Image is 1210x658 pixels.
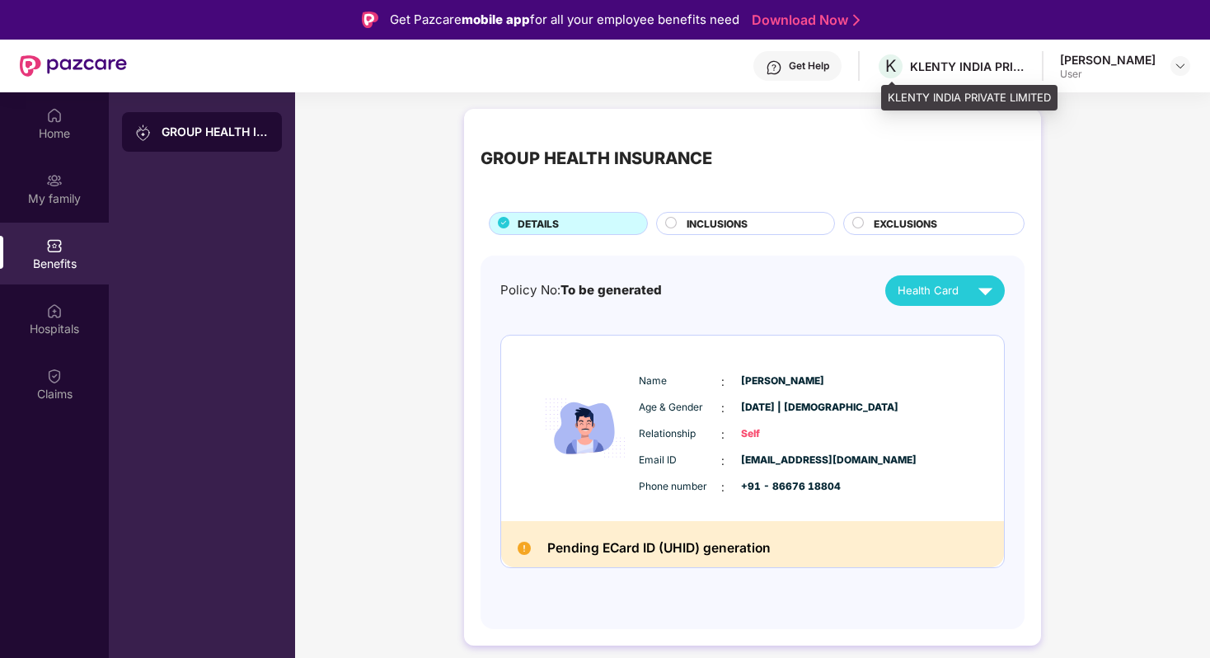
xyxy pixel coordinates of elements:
img: Stroke [853,12,860,29]
span: DETAILS [518,216,559,232]
div: Get Pazcare for all your employee benefits need [390,10,739,30]
span: EXCLUSIONS [874,216,937,232]
span: [PERSON_NAME] [741,374,823,389]
img: svg+xml;base64,PHN2ZyBpZD0iSG9tZSIgeG1sbnM9Imh0dHA6Ly93d3cudzMub3JnLzIwMDAvc3ZnIiB3aWR0aD0iMjAiIG... [46,107,63,124]
div: Policy No: [500,280,662,300]
span: Email ID [639,453,721,468]
div: KLENTY INDIA PRIVATE LIMITED [881,85,1058,111]
a: Download Now [752,12,855,29]
span: : [721,373,725,391]
span: : [721,399,725,417]
span: +91 - 86676 18804 [741,479,823,495]
div: Get Help [789,59,829,73]
img: Logo [362,12,378,28]
div: User [1060,68,1156,81]
img: svg+xml;base64,PHN2ZyB3aWR0aD0iMjAiIGhlaWdodD0iMjAiIHZpZXdCb3g9IjAgMCAyMCAyMCIgZmlsbD0ibm9uZSIgeG... [46,172,63,189]
span: : [721,478,725,496]
span: To be generated [560,282,662,298]
img: svg+xml;base64,PHN2ZyBpZD0iQ2xhaW0iIHhtbG5zPSJodHRwOi8vd3d3LnczLm9yZy8yMDAwL3N2ZyIgd2lkdGg9IjIwIi... [46,368,63,384]
span: Self [741,426,823,442]
span: Name [639,374,721,389]
span: : [721,425,725,444]
strong: mobile app [462,12,530,27]
h2: Pending ECard ID (UHID) generation [547,538,771,560]
img: icon [536,356,635,500]
img: Pending [518,542,531,555]
img: svg+xml;base64,PHN2ZyB3aWR0aD0iMjAiIGhlaWdodD0iMjAiIHZpZXdCb3g9IjAgMCAyMCAyMCIgZmlsbD0ibm9uZSIgeG... [135,125,152,141]
span: Phone number [639,479,721,495]
img: svg+xml;base64,PHN2ZyBpZD0iQmVuZWZpdHMiIHhtbG5zPSJodHRwOi8vd3d3LnczLm9yZy8yMDAwL3N2ZyIgd2lkdGg9Ij... [46,237,63,254]
span: INCLUSIONS [687,216,748,232]
span: Age & Gender [639,400,721,416]
span: K [885,56,896,76]
img: svg+xml;base64,PHN2ZyBpZD0iSG9zcGl0YWxzIiB4bWxucz0iaHR0cDovL3d3dy53My5vcmcvMjAwMC9zdmciIHdpZHRoPS... [46,303,63,319]
div: KLENTY INDIA PRIVATE LIMITED [910,59,1025,74]
span: [EMAIL_ADDRESS][DOMAIN_NAME] [741,453,823,468]
span: Health Card [898,282,959,299]
span: Relationship [639,426,721,442]
img: svg+xml;base64,PHN2ZyBpZD0iRHJvcGRvd24tMzJ4MzIiIHhtbG5zPSJodHRwOi8vd3d3LnczLm9yZy8yMDAwL3N2ZyIgd2... [1174,59,1187,73]
button: Health Card [885,275,1005,306]
img: svg+xml;base64,PHN2ZyBpZD0iSGVscC0zMngzMiIgeG1sbnM9Imh0dHA6Ly93d3cudzMub3JnLzIwMDAvc3ZnIiB3aWR0aD... [766,59,782,76]
div: GROUP HEALTH INSURANCE [481,145,712,172]
div: [PERSON_NAME] [1060,52,1156,68]
img: svg+xml;base64,PHN2ZyB4bWxucz0iaHR0cDovL3d3dy53My5vcmcvMjAwMC9zdmciIHZpZXdCb3g9IjAgMCAyNCAyNCIgd2... [971,276,1000,305]
span: : [721,452,725,470]
div: GROUP HEALTH INSURANCE [162,124,269,140]
img: New Pazcare Logo [20,55,127,77]
span: [DATE] | [DEMOGRAPHIC_DATA] [741,400,823,416]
